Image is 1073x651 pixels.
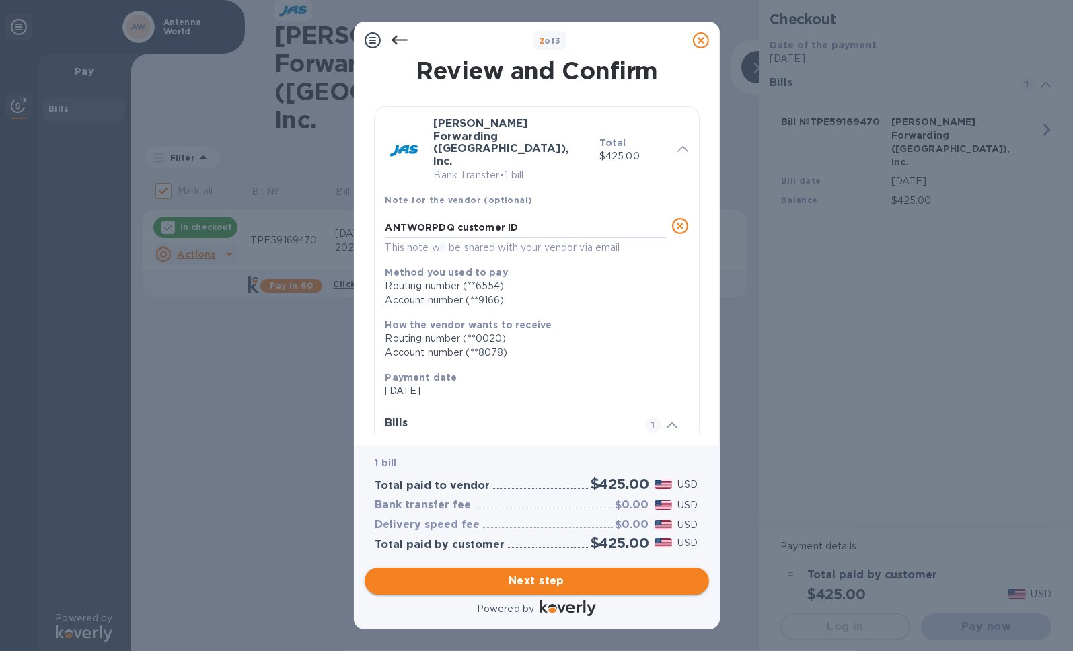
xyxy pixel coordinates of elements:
p: USD [677,498,698,512]
b: How the vendor wants to receive [385,319,552,330]
div: Account number (**8078) [385,346,677,360]
p: [DATE] [385,384,677,398]
b: Total [599,137,626,148]
span: 2 [539,36,544,46]
div: Account number (**9166) [385,293,677,307]
h3: Delivery speed fee [375,519,480,531]
b: Note for the vendor (optional) [385,195,533,205]
b: [PERSON_NAME] Forwarding ([GEOGRAPHIC_DATA]), Inc. [434,117,569,167]
h2: $425.00 [591,535,649,551]
b: of 3 [539,36,561,46]
span: Next step [375,573,698,589]
p: Powered by [477,602,534,616]
span: 1 [645,417,661,433]
h3: Total paid by customer [375,539,505,551]
p: $425.00 [599,149,667,163]
img: USD [655,520,673,529]
b: 1 bill [375,457,397,468]
h2: $425.00 [591,475,649,492]
h3: $0.00 [616,519,649,531]
h3: $0.00 [616,499,649,512]
img: USD [655,538,673,547]
div: [PERSON_NAME] Forwarding ([GEOGRAPHIC_DATA]), Inc.Bank Transfer•1 billTotal$425.00Note for the ve... [385,118,688,256]
div: Routing number (**0020) [385,332,677,346]
p: USD [677,518,698,532]
p: This note will be shared with your vendor via email [385,240,667,256]
p: USD [677,536,698,550]
b: Method you used to pay [385,267,508,278]
textarea: ANTWORPDQ customer ID [385,222,667,233]
p: Bank Transfer • 1 bill [434,168,589,182]
h3: Bills [385,417,629,430]
b: Payment date [385,372,457,383]
h3: Total paid to vendor [375,480,490,492]
img: USD [655,500,673,510]
button: Next step [365,568,709,595]
h3: Bank transfer fee [375,499,472,512]
h1: Review and Confirm [371,56,702,85]
img: Logo [540,600,596,616]
p: USD [677,477,698,492]
img: USD [655,480,673,489]
div: Routing number (**6554) [385,279,677,293]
